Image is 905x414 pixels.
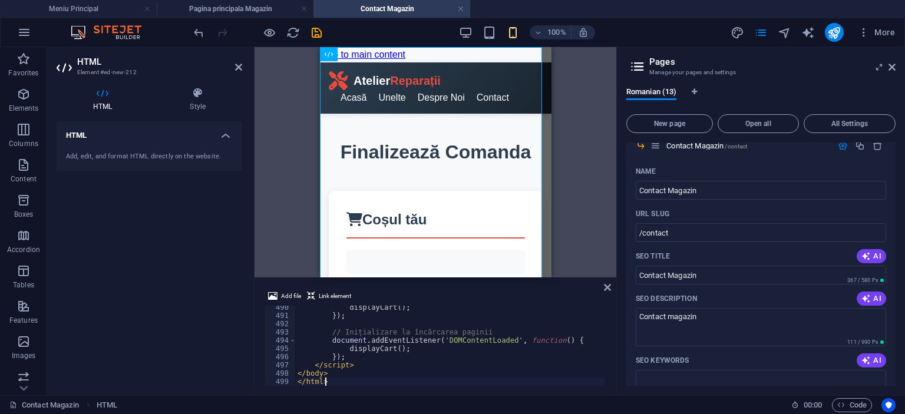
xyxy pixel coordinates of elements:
span: Add file [281,289,301,303]
span: Open all [723,120,794,127]
p: URL SLUG [636,209,669,218]
p: Columns [9,139,38,148]
button: More [853,23,900,42]
span: AI [861,294,881,303]
div: 498 [265,369,296,377]
button: Code [832,398,872,412]
a: Click to cancel selection. Double-click to open Pages [9,398,80,412]
span: 00 00 [804,398,822,412]
div: 490 [265,303,296,312]
p: Content [11,174,37,184]
div: 499 [265,377,296,386]
div: 494 [265,336,296,345]
span: 111 / 990 Px [847,339,878,345]
i: Publish [827,26,841,39]
textarea: The text in search results and social media [636,308,886,346]
button: reload [286,25,300,39]
button: pages [754,25,768,39]
input: The page title in search results and browser tabs [636,266,886,284]
button: All Settings [804,114,896,133]
p: Images [12,351,36,360]
h4: Contact Magazin [313,2,470,15]
div: Language Tabs [626,87,896,110]
span: AI [861,251,881,261]
button: New page [626,114,713,133]
label: The text in search results and social media [636,294,697,303]
span: Code [837,398,867,412]
label: Last part of the URL for this page [636,209,669,218]
div: Contact Magazin/contact [663,142,832,150]
i: Save (Ctrl+S) [310,26,323,39]
i: Reload page [286,26,300,39]
i: Pages (Ctrl+Alt+S) [754,26,768,39]
p: Accordion [7,245,40,254]
div: 495 [265,345,296,353]
h4: HTML [57,121,242,143]
h3: Element #ed-new-212 [77,67,219,78]
p: Name [636,167,656,176]
span: New page [632,120,708,127]
i: AI Writer [801,26,815,39]
p: Favorites [8,68,38,78]
div: 491 [265,312,296,320]
label: The page title in search results and browser tabs [636,251,670,261]
button: Open all [718,114,799,133]
p: SEO Description [636,294,697,303]
h6: Session time [791,398,823,412]
span: Link element [319,289,351,303]
button: AI [857,353,886,367]
button: undo [191,25,206,39]
button: navigator [778,25,792,39]
span: Contact Magazin [666,141,747,150]
span: AI [861,356,881,365]
span: More [858,27,895,38]
p: Tables [13,280,34,290]
span: Click to select. Double-click to edit [97,398,117,412]
div: 496 [265,353,296,361]
div: 497 [265,361,296,369]
p: SEO Title [636,251,670,261]
input: Last part of the URL for this page [636,223,886,242]
button: Usercentrics [881,398,896,412]
p: Boxes [14,210,34,219]
button: publish [825,23,844,42]
span: : [812,400,814,409]
p: SEO Keywords [636,356,689,365]
h2: Pages [649,57,896,67]
i: Design (Ctrl+Alt+Y) [731,26,744,39]
div: Remove [873,141,883,151]
span: 367 / 580 Px [847,277,878,283]
h6: 100% [547,25,566,39]
button: Click here to leave preview mode and continue editing [262,25,276,39]
h3: Manage your pages and settings [649,67,872,78]
i: On resize automatically adjust zoom level to fit chosen device. [578,27,589,38]
img: Editor Logo [68,25,156,39]
h2: HTML [77,57,242,67]
span: Calculated pixel length in search results [845,276,886,284]
span: All Settings [809,120,890,127]
h4: Style [153,87,242,112]
div: Add, edit, and format HTML directly on the website. [66,152,233,162]
button: 100% [530,25,572,39]
button: Link element [305,289,353,303]
span: /contact [725,143,747,150]
button: Add file [266,289,303,303]
h4: Pagina principala Magazin [157,2,313,15]
div: 493 [265,328,296,336]
i: Undo: Add element (Ctrl+Z) [192,26,206,39]
button: design [731,25,745,39]
button: text_generator [801,25,815,39]
p: Elements [9,104,39,113]
span: Calculated pixel length in search results [845,338,886,346]
span: Romanian (13) [626,85,676,101]
div: 492 [265,320,296,328]
div: Duplicate [855,141,865,151]
p: Features [9,316,38,325]
button: AI [857,249,886,263]
nav: breadcrumb [97,398,117,412]
button: save [309,25,323,39]
button: AI [857,292,886,306]
i: Navigator [778,26,791,39]
h4: HTML [57,87,153,112]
